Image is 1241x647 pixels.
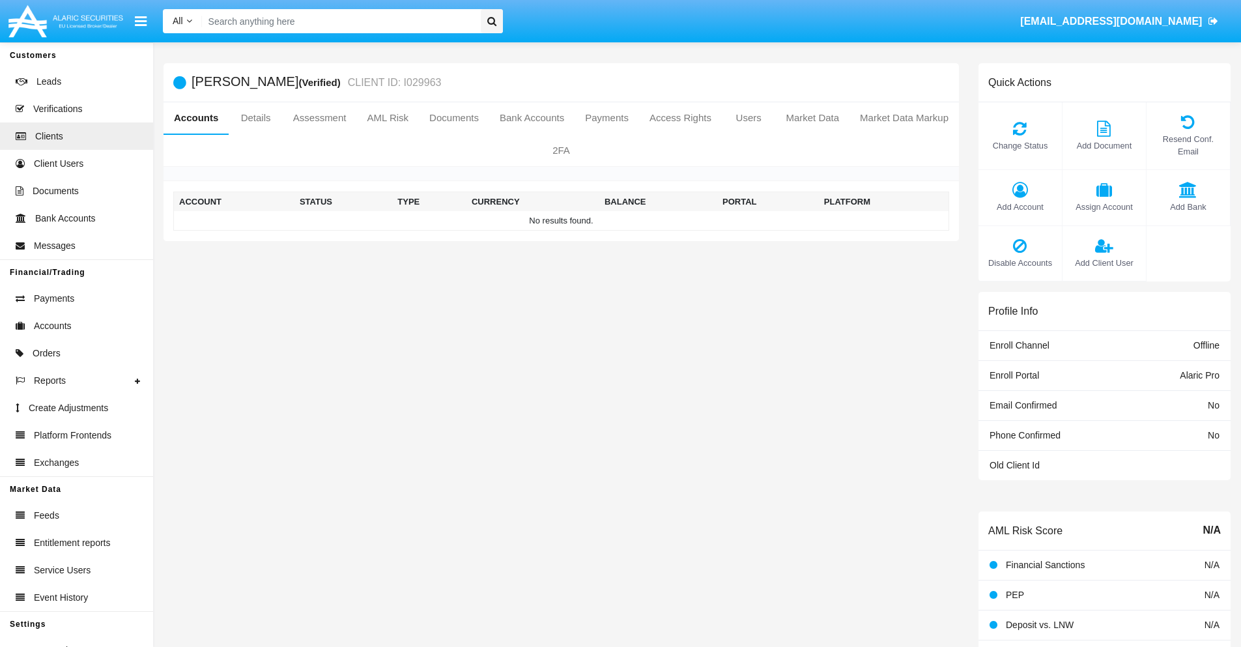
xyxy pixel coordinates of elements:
span: Add Account [985,201,1055,213]
td: No results found. [174,211,949,231]
span: Create Adjustments [29,401,108,415]
h6: AML Risk Score [988,525,1063,537]
th: Account [174,192,294,212]
h6: Profile Info [988,305,1038,317]
span: Client Users [34,157,83,171]
span: Offline [1193,340,1220,351]
span: All [173,16,183,26]
span: Reports [34,374,66,388]
span: Service Users [34,564,91,577]
span: N/A [1205,590,1220,600]
a: Details [229,102,282,134]
span: N/A [1203,523,1221,538]
span: Clients [35,130,63,143]
span: Feeds [34,509,59,523]
th: Type [392,192,466,212]
span: Phone Confirmed [990,430,1061,440]
span: Enroll Portal [990,370,1039,381]
a: Accounts [164,102,229,134]
span: Payments [34,292,74,306]
span: Email Confirmed [990,400,1057,410]
span: Orders [33,347,61,360]
span: Old Client Id [990,460,1040,470]
span: [EMAIL_ADDRESS][DOMAIN_NAME] [1020,16,1202,27]
th: Portal [717,192,819,212]
span: Deposit vs. LNW [1006,620,1074,630]
a: Access Rights [639,102,722,134]
span: Verifications [33,102,82,116]
span: Documents [33,184,79,198]
input: Search [202,9,476,33]
span: Leads [36,75,61,89]
div: (Verified) [298,75,344,90]
th: Balance [599,192,717,212]
span: N/A [1205,560,1220,570]
span: Alaric Pro [1180,370,1220,381]
span: Add Bank [1153,201,1223,213]
small: CLIENT ID: I029963 [345,78,442,88]
th: Platform [819,192,949,212]
a: Market Data Markup [849,102,959,134]
h5: [PERSON_NAME] [192,75,441,90]
a: Documents [419,102,489,134]
span: Change Status [985,139,1055,152]
a: AML Risk [356,102,419,134]
img: Logo image [7,2,125,40]
th: Status [294,192,392,212]
span: Add Document [1069,139,1139,152]
span: Assign Account [1069,201,1139,213]
h6: Quick Actions [988,76,1051,89]
span: Enroll Channel [990,340,1049,351]
a: Market Data [775,102,849,134]
span: Platform Frontends [34,429,111,442]
span: Event History [34,591,88,605]
span: Entitlement reports [34,536,111,550]
span: No [1208,430,1220,440]
span: Bank Accounts [35,212,96,225]
span: Accounts [34,319,72,333]
a: 2FA [164,135,959,166]
a: [EMAIL_ADDRESS][DOMAIN_NAME] [1014,3,1225,40]
span: Messages [34,239,76,253]
span: Financial Sanctions [1006,560,1085,570]
span: Exchanges [34,456,79,470]
span: N/A [1205,620,1220,630]
a: Payments [575,102,639,134]
a: Users [722,102,775,134]
span: No [1208,400,1220,410]
span: Add Client User [1069,257,1139,269]
span: Resend Conf. Email [1153,133,1223,158]
span: PEP [1006,590,1024,600]
a: Bank Accounts [489,102,575,134]
a: Assessment [283,102,357,134]
a: All [163,14,202,28]
span: Disable Accounts [985,257,1055,269]
th: Currency [466,192,599,212]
